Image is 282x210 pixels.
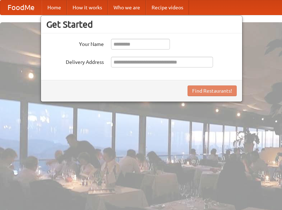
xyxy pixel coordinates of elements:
[67,0,108,15] a: How it works
[0,0,42,15] a: FoodMe
[188,85,237,96] button: Find Restaurants!
[46,57,104,66] label: Delivery Address
[46,39,104,48] label: Your Name
[46,19,237,30] h3: Get Started
[108,0,146,15] a: Who we are
[146,0,189,15] a: Recipe videos
[42,0,67,15] a: Home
